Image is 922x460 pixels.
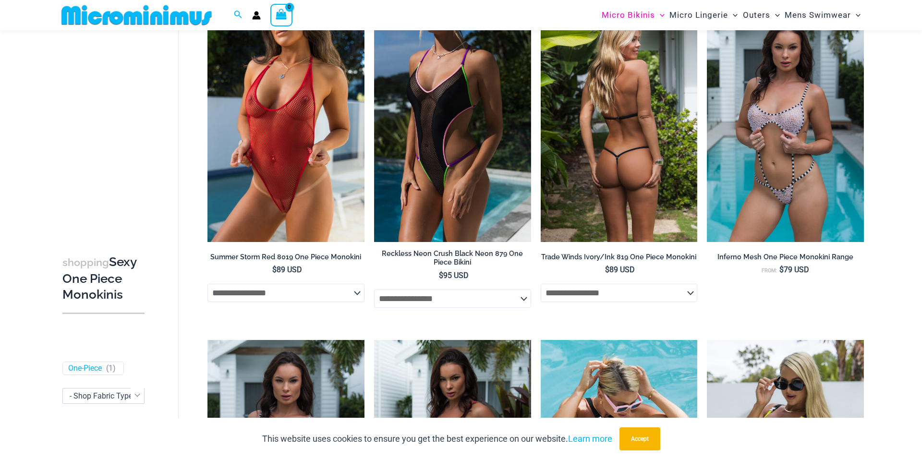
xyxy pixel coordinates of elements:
img: Trade Winds IvoryInk 819 One Piece 03 [541,7,698,242]
span: From: [762,267,777,274]
a: Mens SwimwearMenu ToggleMenu Toggle [782,3,863,27]
a: Trade Winds IvoryInk 819 One Piece 06Trade Winds IvoryInk 819 One Piece 03Trade Winds IvoryInk 81... [541,7,698,242]
span: Menu Toggle [770,3,780,27]
img: Summer Storm Red 8019 One Piece 04 [207,7,364,242]
span: $ [779,265,784,274]
img: Reckless Neon Crush Black Neon 879 One Piece 01 [374,7,531,242]
bdi: 89 USD [272,265,302,274]
button: Accept [619,427,660,450]
a: Summer Storm Red 8019 One Piece 04Summer Storm Red 8019 One Piece 03Summer Storm Red 8019 One Pie... [207,7,364,242]
h2: Trade Winds Ivory/Ink 819 One Piece Monokini [541,253,698,262]
img: MM SHOP LOGO FLAT [58,4,216,26]
a: Inferno Mesh One Piece Monokini Range [707,253,864,265]
h2: Inferno Mesh One Piece Monokini Range [707,253,864,262]
a: OutersMenu ToggleMenu Toggle [740,3,782,27]
img: Inferno Mesh Black White 8561 One Piece 05 [707,7,864,242]
nav: Site Navigation [598,1,864,29]
h2: Summer Storm Red 8019 One Piece Monokini [207,253,364,262]
span: shopping [62,256,109,268]
a: Trade Winds Ivory/Ink 819 One Piece Monokini [541,253,698,265]
a: Inferno Mesh Black White 8561 One Piece 05Inferno Mesh Olive Fuchsia 8561 One Piece 03Inferno Mes... [707,7,864,242]
span: $ [605,265,609,274]
a: View Shopping Cart, empty [270,4,292,26]
span: Menu Toggle [655,3,665,27]
span: 1 [109,363,113,373]
span: - Shop Fabric Type [62,388,145,404]
span: Menu Toggle [851,3,861,27]
h2: Reckless Neon Crush Black Neon 879 One Piece Bikini [374,249,531,267]
bdi: 95 USD [439,271,469,280]
span: - Shop Fabric Type [63,388,144,403]
bdi: 89 USD [605,265,635,274]
span: Micro Bikinis [602,3,655,27]
span: Menu Toggle [728,3,738,27]
a: One-Piece [68,363,102,374]
a: Micro BikinisMenu ToggleMenu Toggle [599,3,667,27]
p: This website uses cookies to ensure you get the best experience on our website. [262,432,612,446]
span: Mens Swimwear [785,3,851,27]
a: Reckless Neon Crush Black Neon 879 One Piece 01Reckless Neon Crush Black Neon 879 One Piece 09Rec... [374,7,531,242]
iframe: TrustedSite Certified [62,32,149,224]
a: Summer Storm Red 8019 One Piece Monokini [207,253,364,265]
span: $ [272,265,277,274]
span: Micro Lingerie [669,3,728,27]
a: Reckless Neon Crush Black Neon 879 One Piece Bikini [374,249,531,271]
a: Account icon link [252,11,261,20]
span: - Shop Fabric Type [70,391,133,400]
a: Learn more [568,434,612,444]
span: Outers [743,3,770,27]
a: Micro LingerieMenu ToggleMenu Toggle [667,3,740,27]
a: Search icon link [234,9,243,21]
span: $ [439,271,443,280]
h3: Sexy One Piece Monokinis [62,254,145,303]
span: ( ) [106,363,116,374]
bdi: 79 USD [779,265,809,274]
